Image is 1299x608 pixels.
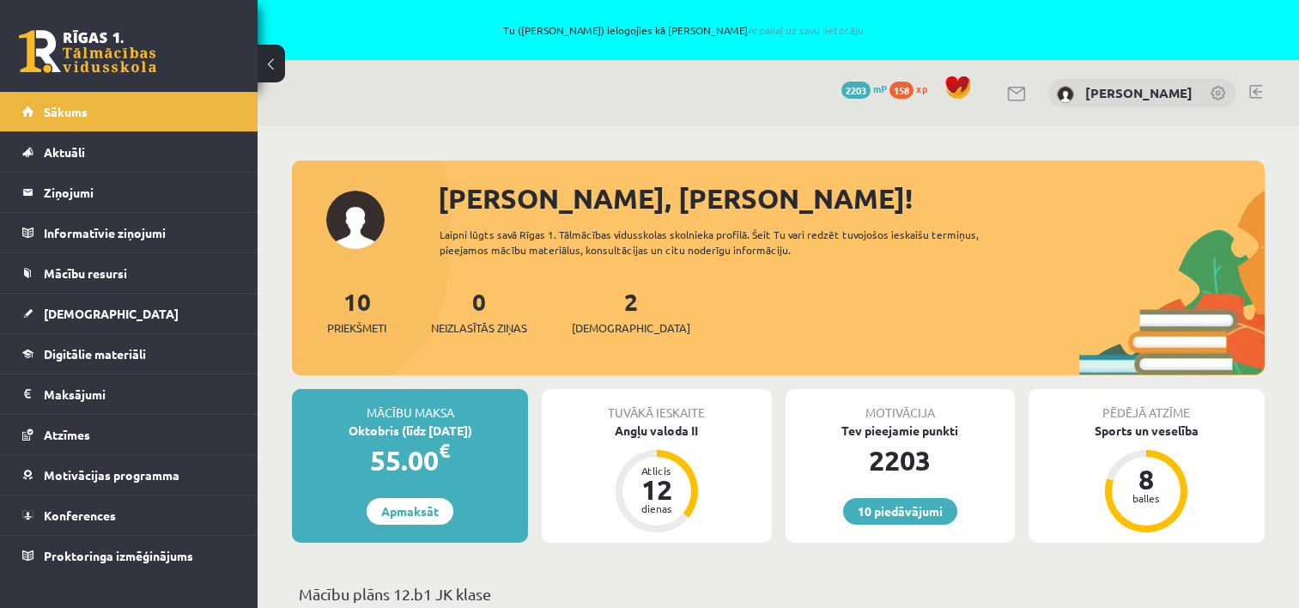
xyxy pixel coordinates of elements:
a: Konferences [22,496,236,535]
a: 10Priekšmeti [327,286,386,337]
span: Sākums [44,104,88,119]
div: Mācību maksa [292,389,528,422]
div: [PERSON_NAME], [PERSON_NAME]! [438,178,1265,219]
a: 2[DEMOGRAPHIC_DATA] [572,286,690,337]
a: Rīgas 1. Tālmācības vidusskola [19,30,156,73]
a: [DEMOGRAPHIC_DATA] [22,294,236,333]
span: Motivācijas programma [44,467,179,483]
span: Priekšmeti [327,319,386,337]
span: Tu ([PERSON_NAME]) ielogojies kā [PERSON_NAME] [197,25,1169,35]
span: Konferences [44,508,116,523]
a: [PERSON_NAME] [1085,84,1193,101]
span: [DEMOGRAPHIC_DATA] [44,306,179,321]
span: mP [873,82,887,95]
span: Proktoringa izmēģinājums [44,548,193,563]
div: Laipni lūgts savā Rīgas 1. Tālmācības vidusskolas skolnieka profilā. Šeit Tu vari redzēt tuvojošo... [440,227,1023,258]
a: Informatīvie ziņojumi [22,213,236,252]
div: Pēdējā atzīme [1029,389,1265,422]
div: 55.00 [292,440,528,481]
span: Digitālie materiāli [44,346,146,362]
span: xp [916,82,927,95]
a: 0Neizlasītās ziņas [431,286,527,337]
a: Angļu valoda II Atlicis 12 dienas [542,422,771,535]
span: Neizlasītās ziņas [431,319,527,337]
span: Atzīmes [44,427,90,442]
a: 158 xp [889,82,936,95]
a: Proktoringa izmēģinājums [22,536,236,575]
a: 2203 mP [841,82,887,95]
a: Maksājumi [22,374,236,414]
div: 2203 [786,440,1015,481]
div: dienas [631,503,683,514]
legend: Ziņojumi [44,173,236,212]
span: [DEMOGRAPHIC_DATA] [572,319,690,337]
div: Atlicis [631,465,683,476]
span: Mācību resursi [44,265,127,281]
span: 2203 [841,82,871,99]
a: Apmaksāt [367,498,453,525]
legend: Maksājumi [44,374,236,414]
div: Motivācija [786,389,1015,422]
img: Robijs Cabuls [1057,86,1074,103]
span: Aktuāli [44,144,85,160]
a: Mācību resursi [22,253,236,293]
div: Angļu valoda II [542,422,771,440]
a: Motivācijas programma [22,455,236,495]
a: Atzīmes [22,415,236,454]
div: 8 [1120,465,1172,493]
a: Aktuāli [22,132,236,172]
a: Atpakaļ uz savu lietotāju [748,23,864,37]
div: balles [1120,493,1172,503]
a: 10 piedāvājumi [843,498,957,525]
a: Digitālie materiāli [22,334,236,374]
span: € [439,438,450,463]
div: Tev pieejamie punkti [786,422,1015,440]
div: Sports un veselība [1029,422,1265,440]
legend: Informatīvie ziņojumi [44,213,236,252]
div: Oktobris (līdz [DATE]) [292,422,528,440]
a: Ziņojumi [22,173,236,212]
p: Mācību plāns 12.b1 JK klase [299,582,1258,605]
a: Sports un veselība 8 balles [1029,422,1265,535]
span: 158 [889,82,914,99]
a: Sākums [22,92,236,131]
div: 12 [631,476,683,503]
div: Tuvākā ieskaite [542,389,771,422]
